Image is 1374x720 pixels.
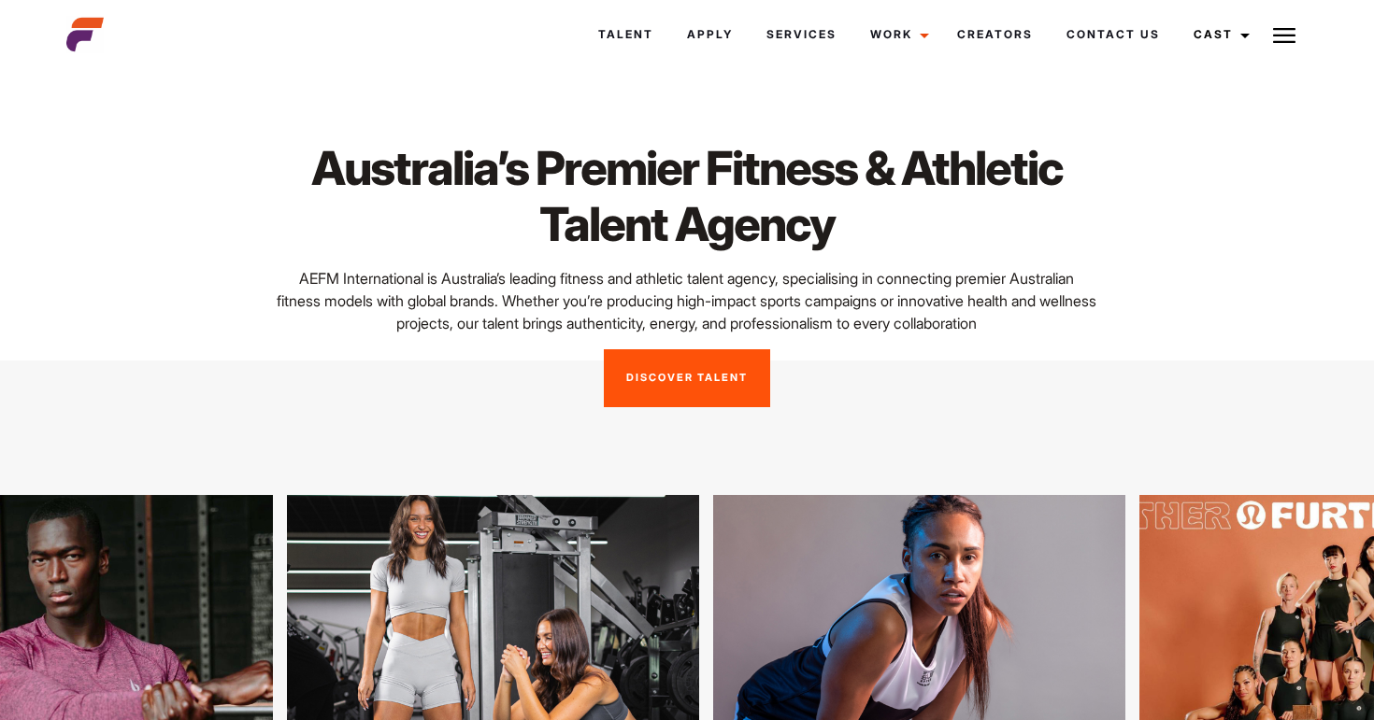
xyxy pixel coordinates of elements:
[853,9,940,60] a: Work
[1177,9,1261,60] a: Cast
[277,140,1097,252] h1: Australia’s Premier Fitness & Athletic Talent Agency
[750,9,853,60] a: Services
[1050,9,1177,60] a: Contact Us
[604,349,770,407] a: Discover Talent
[277,267,1097,334] p: AEFM International is Australia’s leading fitness and athletic talent agency, specialising in con...
[1273,24,1295,47] img: Burger icon
[670,9,750,60] a: Apply
[66,16,104,53] img: cropped-aefm-brand-fav-22-square.png
[581,9,670,60] a: Talent
[940,9,1050,60] a: Creators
